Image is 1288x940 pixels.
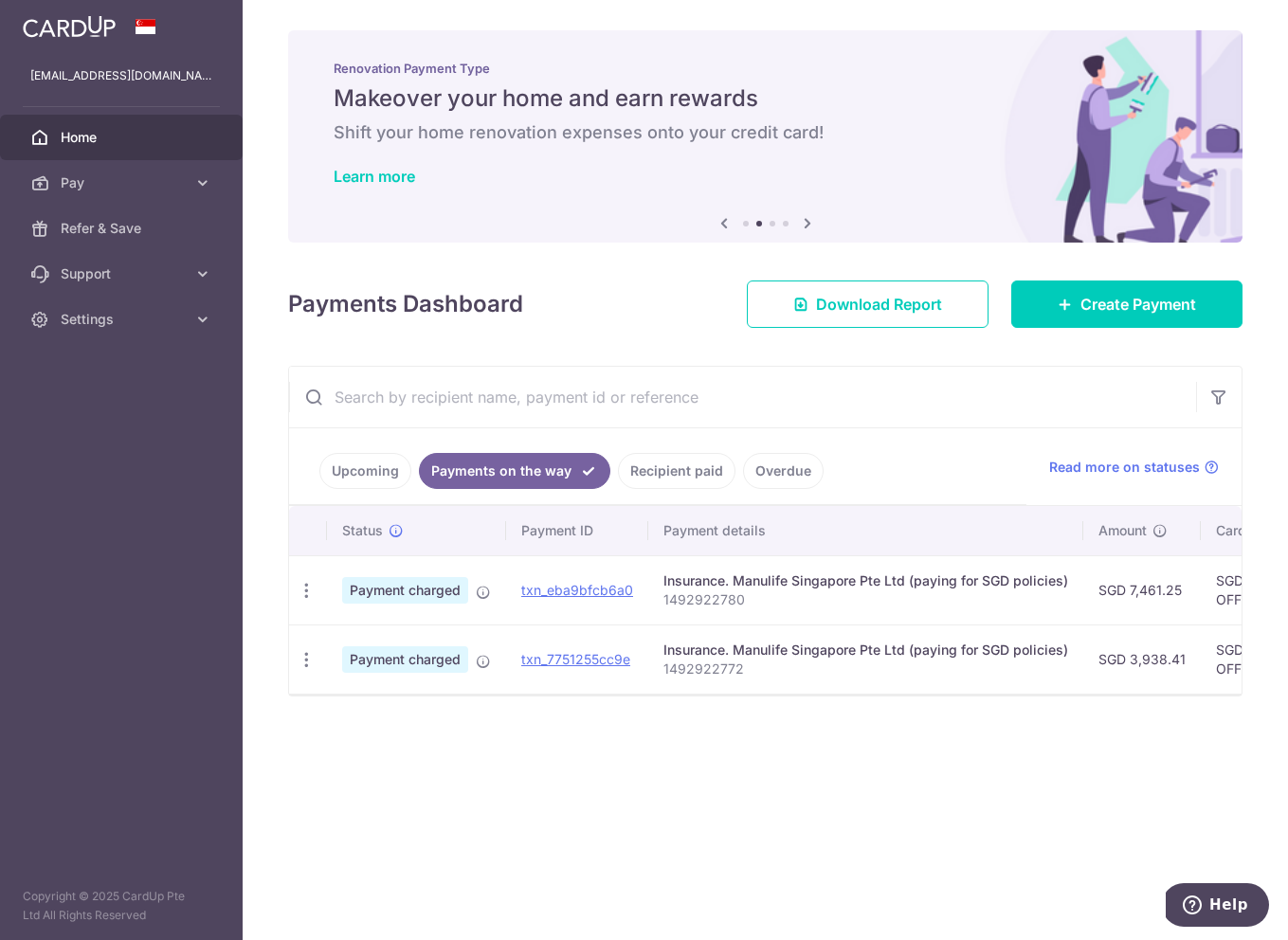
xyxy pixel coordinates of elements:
span: Create Payment [1080,293,1196,316]
span: Pay [61,173,186,192]
a: Learn more [334,167,415,186]
span: Amount [1098,521,1147,540]
h5: Makeover your home and earn rewards [334,83,1197,114]
p: 1492922780 [663,590,1068,609]
p: 1492922772 [663,660,1068,678]
a: txn_eba9bfcb6a0 [521,582,633,598]
a: txn_7751255cc9e [521,651,630,667]
a: Read more on statuses [1049,458,1219,477]
h4: Payments Dashboard [288,287,523,321]
span: Settings [61,310,186,329]
p: Renovation Payment Type [334,61,1197,76]
input: Search by recipient name, payment id or reference [289,367,1196,427]
a: Create Payment [1011,280,1243,328]
a: Recipient paid [618,453,735,489]
a: Upcoming [319,453,411,489]
span: Payment charged [342,646,468,673]
iframe: Opens a widget where you can find more information [1166,883,1269,931]
div: Insurance. Manulife Singapore Pte Ltd (paying for SGD policies) [663,571,1068,590]
h6: Shift your home renovation expenses onto your credit card! [334,121,1197,144]
a: Overdue [743,453,824,489]
img: Renovation banner [288,30,1243,243]
a: Download Report [747,280,989,328]
span: Payment charged [342,577,468,604]
th: Payment details [648,506,1083,555]
a: Payments on the way [419,453,610,489]
span: Read more on statuses [1049,458,1200,477]
span: Download Report [816,293,942,316]
span: Support [61,264,186,283]
span: CardUp fee [1216,521,1288,540]
div: Insurance. Manulife Singapore Pte Ltd (paying for SGD policies) [663,641,1068,660]
p: [EMAIL_ADDRESS][DOMAIN_NAME] [30,66,212,85]
span: Refer & Save [61,219,186,238]
td: SGD 3,938.41 [1083,624,1201,694]
td: SGD 7,461.25 [1083,555,1201,624]
span: Home [61,128,186,147]
th: Payment ID [506,506,648,555]
span: Status [342,521,383,540]
img: CardUp [23,15,116,38]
